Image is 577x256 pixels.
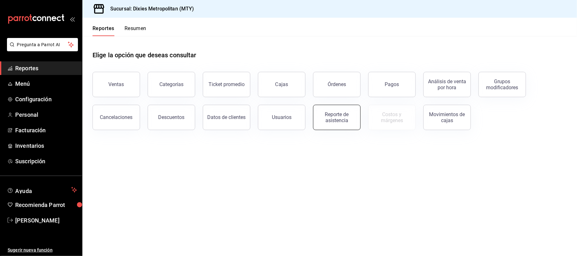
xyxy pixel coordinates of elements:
span: Ayuda [15,186,69,194]
button: open_drawer_menu [70,16,75,22]
span: Sugerir nueva función [8,247,77,253]
button: Contrata inventarios para ver este reporte [368,105,416,130]
button: Descuentos [148,105,195,130]
a: Cajas [258,72,305,97]
div: Datos de clientes [208,114,246,120]
h1: Elige la opción que deseas consultar [93,50,196,60]
button: Cancelaciones [93,105,140,130]
button: Ventas [93,72,140,97]
span: Menú [15,79,77,88]
div: Órdenes [328,81,346,87]
div: Descuentos [158,114,185,120]
div: Análisis de venta por hora [427,78,467,91]
button: Grupos modificadores [478,72,526,97]
div: Pagos [385,81,399,87]
button: Pregunta a Parrot AI [7,38,78,51]
button: Usuarios [258,105,305,130]
button: Reporte de asistencia [313,105,361,130]
span: Suscripción [15,157,77,165]
h3: Sucursal: Dixies Metropolitan (MTY) [105,5,194,13]
button: Análisis de venta por hora [423,72,471,97]
div: Grupos modificadores [483,78,522,91]
span: Configuración [15,95,77,103]
button: Movimientos de cajas [423,105,471,130]
span: Inventarios [15,141,77,150]
div: Ticket promedio [208,81,245,87]
button: Órdenes [313,72,361,97]
div: Movimientos de cajas [427,111,467,123]
span: Recomienda Parrot [15,201,77,209]
button: Resumen [125,25,146,36]
span: Pregunta a Parrot AI [17,41,68,48]
span: Facturación [15,126,77,134]
div: Cajas [275,81,288,88]
button: Categorías [148,72,195,97]
a: Pregunta a Parrot AI [4,46,78,53]
span: Personal [15,110,77,119]
button: Pagos [368,72,416,97]
div: Costos y márgenes [372,111,412,123]
button: Datos de clientes [203,105,250,130]
div: Usuarios [272,114,292,120]
div: Ventas [109,81,124,87]
div: navigation tabs [93,25,146,36]
div: Categorías [159,81,183,87]
button: Reportes [93,25,114,36]
div: Reporte de asistencia [317,111,356,123]
div: Cancelaciones [100,114,133,120]
span: Reportes [15,64,77,72]
button: Ticket promedio [203,72,250,97]
span: [PERSON_NAME] [15,216,77,225]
